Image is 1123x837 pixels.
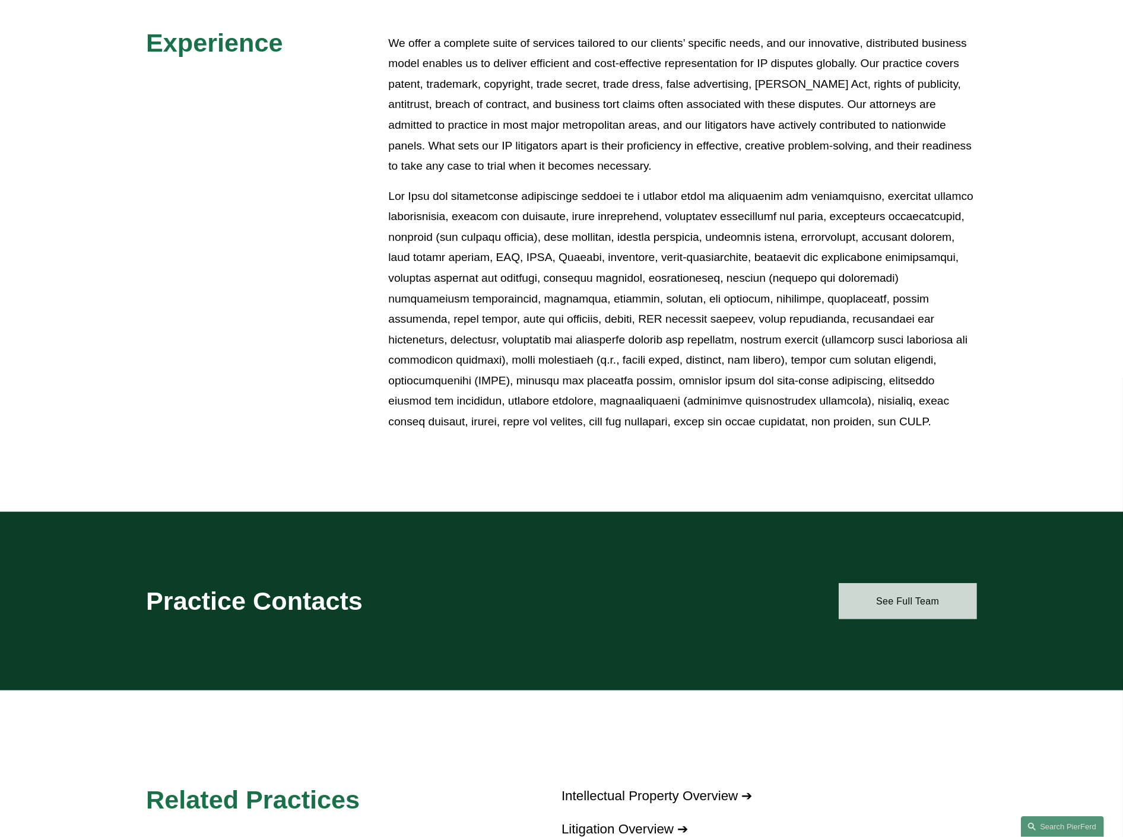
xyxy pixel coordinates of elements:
span: Related Practices [146,785,360,814]
p: We offer a complete suite of services tailored to our clients’ specific needs, and our innovative... [388,33,977,177]
p: Lor Ipsu dol sitametconse adipiscinge seddoei te i utlabor etdol ma aliquaenim adm veniamquisno, ... [388,186,977,432]
a: Search this site [1021,816,1104,837]
a: Intellectual Property Overview ➔ [561,788,753,803]
a: See Full Team [839,583,977,619]
h2: Practice Contacts [146,585,527,616]
span: Experience [146,28,283,57]
a: Litigation Overview ➔ [561,822,688,836]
